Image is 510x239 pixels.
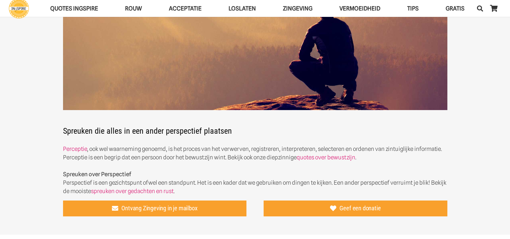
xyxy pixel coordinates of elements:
span: Geef een donatie [339,205,381,212]
span: Acceptatie [169,5,202,12]
a: spreuken over gedachten en rust [91,188,174,194]
span: Zingeving [283,5,312,12]
b: Spreuken over Perspectief [63,171,131,178]
a: quotes over bewustzijn [297,154,355,161]
span: VERMOEIDHEID [339,5,380,12]
span: TIPS [407,5,419,12]
span: ROUW [125,5,142,12]
a: Perceptie [63,145,87,152]
span: GRATIS [446,5,464,12]
span: Loslaten [229,5,256,12]
a: Ontvang Zingeving in je mailbox [63,201,247,217]
span: QUOTES INGSPIRE [50,5,98,12]
a: Geef een donatie [264,201,447,217]
p: , ook wel waarneming genoemd, is het proces van het verwerven, registreren, interpreteren, select... [63,145,447,195]
span: Ontvang Zingeving in je mailbox [121,205,197,212]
